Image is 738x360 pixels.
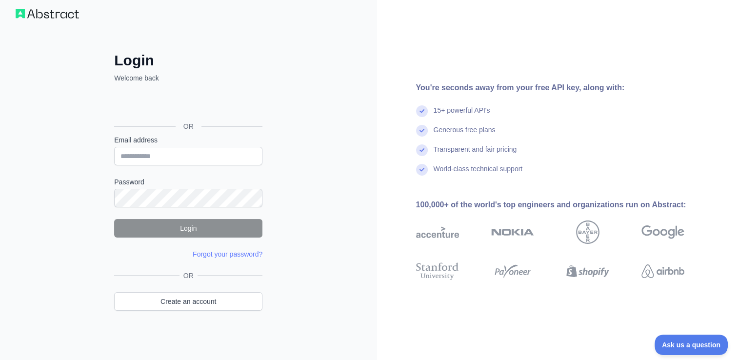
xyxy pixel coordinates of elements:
h2: Login [114,52,262,69]
div: 15+ powerful API's [434,105,490,125]
div: 100,000+ of the world's top engineers and organizations run on Abstract: [416,199,716,211]
img: check mark [416,125,428,137]
span: OR [180,271,198,280]
label: Password [114,177,262,187]
p: Welcome back [114,73,262,83]
div: You're seconds away from your free API key, along with: [416,82,716,94]
img: nokia [491,220,534,244]
img: check mark [416,164,428,176]
img: payoneer [491,260,534,282]
img: google [641,220,684,244]
span: OR [176,121,201,131]
a: Forgot your password? [193,250,262,258]
img: bayer [576,220,599,244]
iframe: Sign in with Google Button [109,94,265,115]
img: check mark [416,144,428,156]
img: stanford university [416,260,459,282]
img: check mark [416,105,428,117]
img: airbnb [641,260,684,282]
div: Generous free plans [434,125,496,144]
div: World-class technical support [434,164,523,183]
div: Transparent and fair pricing [434,144,517,164]
img: Workflow [16,9,79,19]
iframe: Toggle Customer Support [655,335,728,355]
label: Email address [114,135,262,145]
button: Login [114,219,262,238]
img: shopify [566,260,609,282]
img: accenture [416,220,459,244]
a: Create an account [114,292,262,311]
